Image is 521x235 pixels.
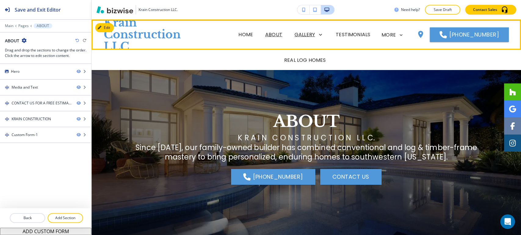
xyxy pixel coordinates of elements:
div: KRAIN CONSTRUCTION [12,116,51,122]
h3: Need help? [401,7,420,12]
p: Since [DATE], our family-owned builder has combined conventional and log & timber-frame mastery t... [128,143,485,162]
img: Drag [5,133,9,137]
div: MORE [381,30,411,39]
div: CONTACT US FOR A FREE ESTIMATE-1 [12,100,72,106]
p: HOME [238,31,253,38]
div: Media and Text [12,85,38,90]
img: Drag [5,85,9,89]
p: Add Section [48,215,82,221]
div: Custom Form-1 [12,132,38,138]
img: Drag [5,117,9,121]
button: Main [5,24,13,28]
button: ABOUT [34,23,52,28]
p: ABOUT [37,24,49,28]
button: CONTACT US [320,169,382,185]
p: Back [10,215,45,221]
p: Contact Sales [473,7,497,12]
p: Save Draft [433,7,452,12]
button: Add Section [48,213,83,223]
a: [PHONE_NUMBER] [231,169,315,185]
p: K R A I N C O N S T R U C T I O N L L C. [128,133,485,142]
button: Edit [95,23,114,32]
p: ABOUT [265,31,282,38]
p: GALLERY [295,31,315,38]
h3: Drag and drop the sections to change the order. Click the arrow to edit section content. [5,47,86,58]
button: Krain Construction LLC. [96,5,178,14]
div: Open Intercom Messenger [500,214,515,229]
h3: Krain Construction LLC. [104,17,205,53]
a: [PHONE_NUMBER] [430,27,509,42]
a: Social media link to instagram account [504,135,521,152]
button: Pages [18,24,29,28]
a: Social media link to facebook account [504,118,521,135]
button: Back [10,213,45,223]
div: Hero [11,69,20,74]
img: Drag [5,101,9,105]
p: TESTIMONIALS [336,31,370,38]
p: MORE [382,32,396,38]
h2: Save and Exit Editor [15,6,61,13]
img: Bizwise Logo [96,6,133,13]
a: Social media link to houzz account [504,83,521,100]
button: Contact Sales [465,5,516,15]
button: Save Draft [425,5,460,15]
h3: Krain Construction LLC. [139,7,178,12]
h2: ABOUT [5,37,19,44]
a: Social media link to google account [504,100,521,118]
p: ABOUT [273,111,339,132]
